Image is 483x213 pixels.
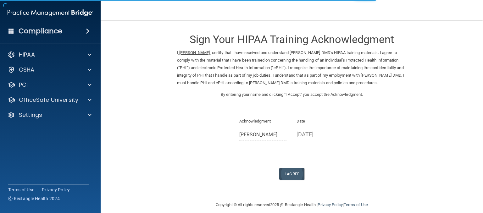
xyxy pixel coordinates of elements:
[179,50,210,55] ins: [PERSON_NAME]
[297,117,345,125] p: Date
[177,49,407,87] p: I, , certify that I have received and understand [PERSON_NAME] DMD's HIPAA training materials. I ...
[8,7,93,19] img: PMB logo
[8,96,92,104] a: OfficeSafe University
[19,111,42,119] p: Settings
[239,117,287,125] p: Acknowledgment
[8,187,34,193] a: Terms of Use
[19,66,35,74] p: OSHA
[8,111,92,119] a: Settings
[279,168,304,180] button: I Agree
[8,51,92,58] a: HIPAA
[42,187,70,193] a: Privacy Policy
[8,81,92,89] a: PCI
[177,91,407,98] p: By entering your name and clicking "I Accept" you accept the Acknowledgment.
[297,129,345,139] p: [DATE]
[344,202,368,207] a: Terms of Use
[239,129,287,141] input: Full Name
[8,195,60,202] span: Ⓒ Rectangle Health 2024
[177,34,407,45] h3: Sign Your HIPAA Training Acknowledgment
[19,81,28,89] p: PCI
[19,51,35,58] p: HIPAA
[318,202,342,207] a: Privacy Policy
[19,27,62,35] h4: Compliance
[19,96,78,104] p: OfficeSafe University
[8,66,92,74] a: OSHA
